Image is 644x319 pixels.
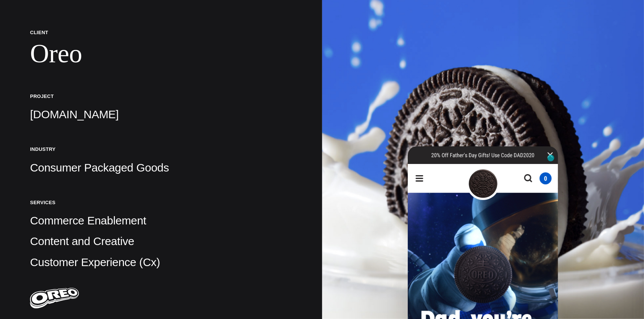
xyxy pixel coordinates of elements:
[30,255,292,270] p: Customer Experience (Cx)
[30,234,292,249] p: Content and Creative
[30,146,292,152] h5: Industry
[30,93,292,99] h5: Project
[30,160,292,175] p: Consumer Packaged Goods
[30,38,292,69] h1: Oreo
[30,29,292,36] p: Client
[30,213,292,228] p: Commerce Enablement
[30,199,292,206] h5: Services
[30,107,292,122] p: [DOMAIN_NAME]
